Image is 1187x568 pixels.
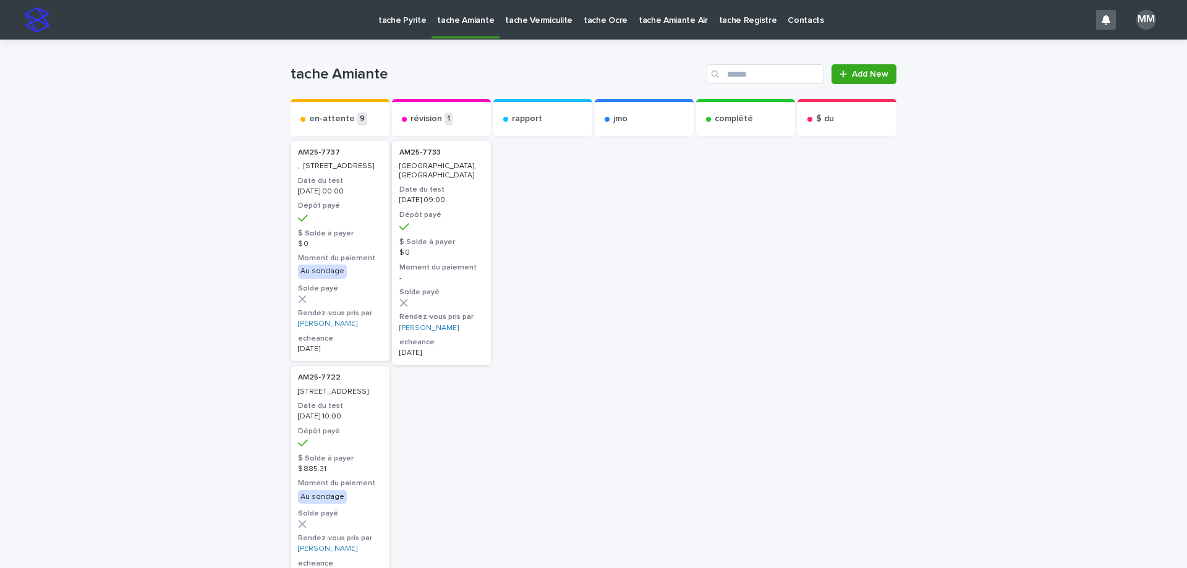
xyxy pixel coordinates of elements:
[298,545,357,553] a: [PERSON_NAME]
[298,229,382,239] h3: $ Solde à payer
[399,312,483,322] h3: Rendez-vous pris par
[399,148,483,157] p: AM25-7733
[298,345,382,354] p: [DATE]
[512,114,542,124] p: rapport
[411,114,442,124] p: révision
[357,112,367,125] p: 9
[399,349,483,357] p: [DATE]
[298,454,382,464] h3: $ Solde à payer
[298,176,382,186] h3: Date du test
[298,148,382,157] p: AM25-7737
[298,284,382,294] h3: Solde payé
[399,324,459,333] a: [PERSON_NAME]
[715,114,753,124] p: complété
[298,373,382,382] p: AM25-7722
[298,162,382,171] p: , [STREET_ADDRESS]
[399,274,483,282] p: -
[298,478,382,488] h3: Moment du paiement
[298,426,382,436] h3: Dépôt payé
[399,237,483,247] h3: $ Solde à payer
[399,287,483,297] h3: Solde payé
[399,185,483,195] h3: Date du test
[298,320,357,328] a: [PERSON_NAME]
[832,64,896,84] a: Add New
[298,533,382,543] h3: Rendez-vous pris par
[399,263,483,273] h3: Moment du paiement
[445,112,453,125] p: 1
[298,490,347,504] div: Au sondage
[298,201,382,211] h3: Dépôt payé
[707,64,824,84] input: Search
[298,265,347,278] div: Au sondage
[25,7,49,32] img: stacker-logo-s-only.png
[1136,10,1156,30] div: MM
[298,465,382,473] p: $ 885.31
[291,66,702,83] h1: tache Amiante
[298,187,382,196] p: [DATE] 00:00
[399,196,483,205] p: [DATE] 09:00
[613,114,628,124] p: jmo
[298,334,382,344] h3: echeance
[816,114,834,124] p: $ du
[399,162,483,180] p: [GEOGRAPHIC_DATA], [GEOGRAPHIC_DATA]
[298,308,382,318] h3: Rendez-vous pris par
[399,337,483,347] h3: echeance
[298,253,382,263] h3: Moment du paiement
[298,401,382,411] h3: Date du test
[399,210,483,220] h3: Dépôt payé
[291,141,389,361] a: AM25-7737 , [STREET_ADDRESS]Date du test[DATE] 00:00Dépôt payé$ Solde à payer$ 0Moment du paiemen...
[298,412,382,421] p: [DATE] 10:00
[392,141,491,365] a: AM25-7733 [GEOGRAPHIC_DATA], [GEOGRAPHIC_DATA]Date du test[DATE] 09:00Dépôt payé$ Solde à payer$ ...
[298,240,382,248] p: $ 0
[852,70,888,78] span: Add New
[298,509,382,519] h3: Solde payé
[399,248,483,257] p: $ 0
[309,114,355,124] p: en-attente
[298,388,382,396] p: [STREET_ADDRESS]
